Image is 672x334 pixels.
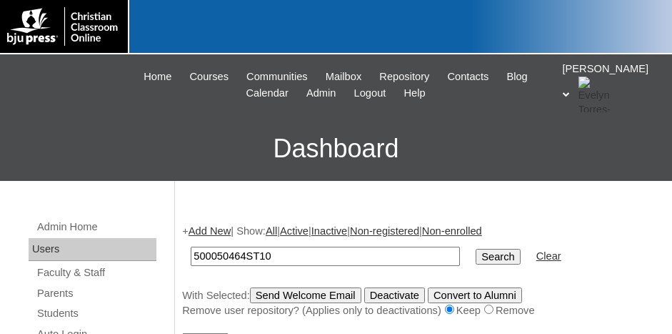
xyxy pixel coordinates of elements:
[29,238,156,261] div: Users
[326,69,362,85] span: Mailbox
[299,85,343,102] a: Admin
[440,69,496,85] a: Contacts
[189,69,229,85] span: Courses
[364,288,425,303] input: Deactivate
[563,62,658,112] div: [PERSON_NAME]
[182,303,658,318] div: Remove user repository? (Applies only to deactivations) Keep Remove
[422,225,482,237] a: Non-enrolled
[403,85,425,102] span: Help
[182,224,658,318] div: + | Show: | | | |
[144,69,171,85] span: Home
[306,85,336,102] span: Admin
[428,288,522,303] input: Convert to Alumni
[191,247,460,266] input: Search
[182,288,658,318] div: With Selected:
[578,77,614,112] img: Evelyn Torres-Lopez
[250,288,361,303] input: Send Welcome Email
[189,225,231,237] a: Add New
[36,285,156,303] a: Parents
[36,305,156,323] a: Students
[476,249,520,265] input: Search
[7,7,121,46] img: logo-white.png
[372,69,436,85] a: Repository
[311,225,348,237] a: Inactive
[239,69,315,85] a: Communities
[354,85,386,102] span: Logout
[36,218,156,236] a: Admin Home
[379,69,429,85] span: Repository
[396,85,432,102] a: Help
[136,69,179,85] a: Home
[319,69,369,85] a: Mailbox
[447,69,488,85] span: Contacts
[350,225,419,237] a: Non-registered
[239,85,295,102] a: Calendar
[36,264,156,282] a: Faculty & Staff
[7,117,665,181] h3: Dashboard
[246,69,308,85] span: Communities
[347,85,393,102] a: Logout
[266,225,277,237] a: All
[506,69,527,85] span: Blog
[499,69,534,85] a: Blog
[182,69,236,85] a: Courses
[536,250,561,262] a: Clear
[280,225,309,237] a: Active
[246,85,288,102] span: Calendar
